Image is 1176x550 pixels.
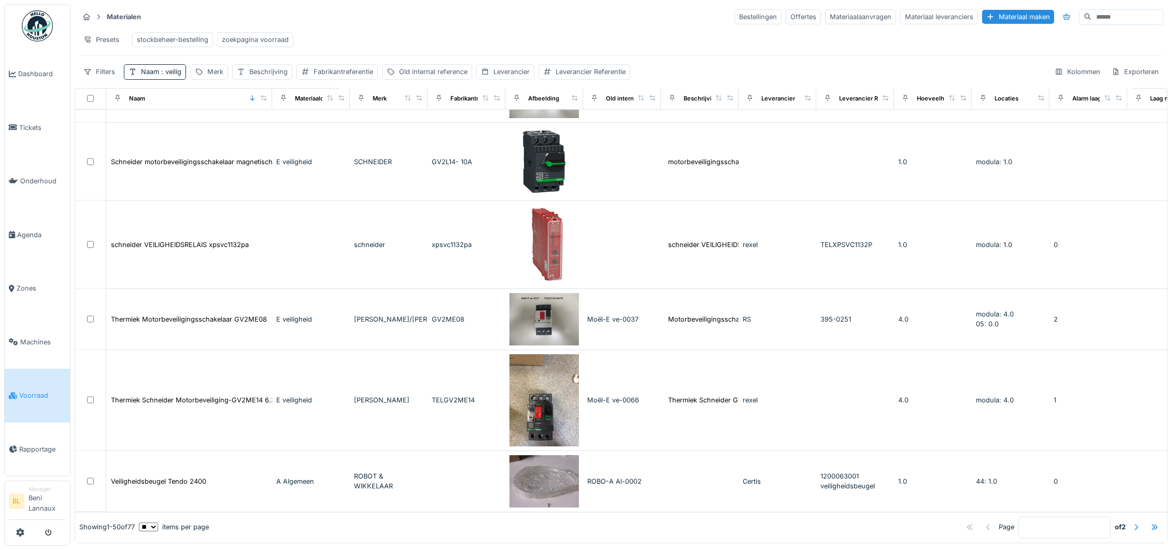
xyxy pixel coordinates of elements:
[19,390,66,400] span: Voorraad
[587,476,657,486] div: ROBO-A Al-0002
[354,471,423,491] div: ROBOT & WIKKELAAR
[820,472,875,490] span: 1200063001 veiligheidsbeugel
[399,67,467,77] div: Old internal reference
[22,10,53,41] img: Badge_color-CXgf-gQk.svg
[761,94,795,103] div: Leverancier
[509,293,579,345] img: Thermiek Motorbeveiligingsschakelaar GV2ME08
[743,477,761,485] span: Certis
[18,69,66,79] span: Dashboard
[684,94,719,103] div: Beschrijving
[19,123,66,133] span: Tickets
[668,240,806,250] div: schneider VEILIGHEIDSRELAIS xpsvc1132pa
[743,315,751,323] span: RS
[111,314,267,324] div: Thermiek Motorbeveiligingsschakelaar GV2ME08
[606,94,668,103] div: Old internal reference
[668,157,832,167] div: motorbeveiligingsschakelaar magnetisch GV2-L - ...
[734,9,782,24] div: Bestellingen
[898,157,968,167] div: 1.0
[668,314,837,324] div: Motorbeveiligingsschakelaar GV2ME08 Thermiek 2...
[976,310,1014,318] span: modula: 4.0
[5,47,70,101] a: Dashboard
[509,455,579,508] img: Veiligheidsbeugel Tendo 2400
[5,315,70,369] a: Machines
[900,9,978,24] div: Materiaal leveranciers
[17,230,66,240] span: Agenda
[743,241,758,249] span: rexel
[898,240,968,250] div: 1.0
[141,67,181,77] div: Naam
[898,314,968,324] div: 4.0
[976,241,1012,249] span: modula: 1.0
[129,94,145,103] div: Naam
[917,94,953,103] div: Hoeveelheid
[295,94,347,103] div: Materiaalcategorie
[820,241,872,249] span: TELXPSVC1132P
[111,157,332,167] div: Schneider motorbeveiligingsschakelaar magnetisch GV2-L - 10 A - 3P
[1054,476,1123,486] div: 0
[354,157,423,167] div: SCHNEIDER
[668,395,838,405] div: Thermiek Schneider GV2ME14 6.3-10A-Motorbeveil...
[276,314,346,324] div: E veiligheid
[839,94,904,103] div: Leverancier Referentie
[222,35,289,45] div: zoekpagina voorraad
[509,354,579,447] img: Thermiek Schneider Motorbeveiliging-GV2ME14 6.3-10A-GVE2ME14
[5,154,70,208] a: Onderhoud
[5,208,70,262] a: Agenda
[432,157,501,167] div: GV2L14- 10A
[276,476,346,486] div: A Algemeen
[786,9,821,24] div: Offertes
[976,477,997,485] span: 44: 1.0
[276,157,346,167] div: E veiligheid
[432,314,501,324] div: GV2ME08
[450,94,504,103] div: Fabrikantreferentie
[5,262,70,315] a: Zones
[103,12,145,22] strong: Materialen
[509,127,579,196] img: Schneider motorbeveiligingsschakelaar magnetisch GV2-L - 10 A - 3P
[79,32,124,47] div: Presets
[137,35,208,45] div: stockbeheer-bestelling
[5,101,70,155] a: Tickets
[509,205,579,284] img: schneider VEILIGHEIDSRELAIS xpsvc1132pa
[587,314,657,324] div: Moël-E ve-0037
[111,395,328,405] div: Thermiek Schneider Motorbeveiliging-GV2ME14 6.3-10A-GVE2ME14
[556,67,626,77] div: Leverancier Referentie
[111,476,206,486] div: Veiligheidsbeugel Tendo 2400
[587,395,657,405] div: Moël-E ve-0066
[743,396,758,404] span: rexel
[432,240,501,250] div: xpsvc1132pa
[976,396,1014,404] span: modula: 4.0
[1054,395,1123,405] div: 1
[825,9,896,24] div: Materiaalaanvragen
[9,485,66,520] a: BL ManagerBeni Lannaux
[111,240,249,250] div: schneider VEILIGHEIDSRELAIS xpsvc1132pa
[982,10,1054,24] div: Materiaal maken
[276,395,346,405] div: E veiligheid
[79,523,135,532] div: Showing 1 - 50 of 77
[898,476,968,486] div: 1.0
[999,523,1014,532] div: Page
[249,67,288,77] div: Beschrijving
[493,67,530,77] div: Leverancier
[139,523,209,532] div: items per page
[1115,523,1126,532] strong: of 2
[29,485,66,517] li: Beni Lannaux
[159,68,181,76] span: : veilig
[314,67,373,77] div: Fabrikantreferentie
[1107,64,1164,79] div: Exporteren
[373,94,387,103] div: Merk
[820,315,851,323] span: 395-0251
[19,444,66,454] span: Rapportage
[354,314,423,324] div: [PERSON_NAME]/[PERSON_NAME]/[PERSON_NAME]/Telemecanique…
[898,395,968,405] div: 4.0
[17,283,66,293] span: Zones
[976,158,1012,166] span: modula: 1.0
[207,67,223,77] div: Merk
[976,320,999,328] span: 05: 0.0
[354,240,423,250] div: schneider
[354,395,423,405] div: [PERSON_NAME]
[9,494,24,509] li: BL
[79,64,120,79] div: Filters
[432,395,501,405] div: TELGV2ME14
[20,176,66,186] span: Onderhoud
[5,423,70,476] a: Rapportage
